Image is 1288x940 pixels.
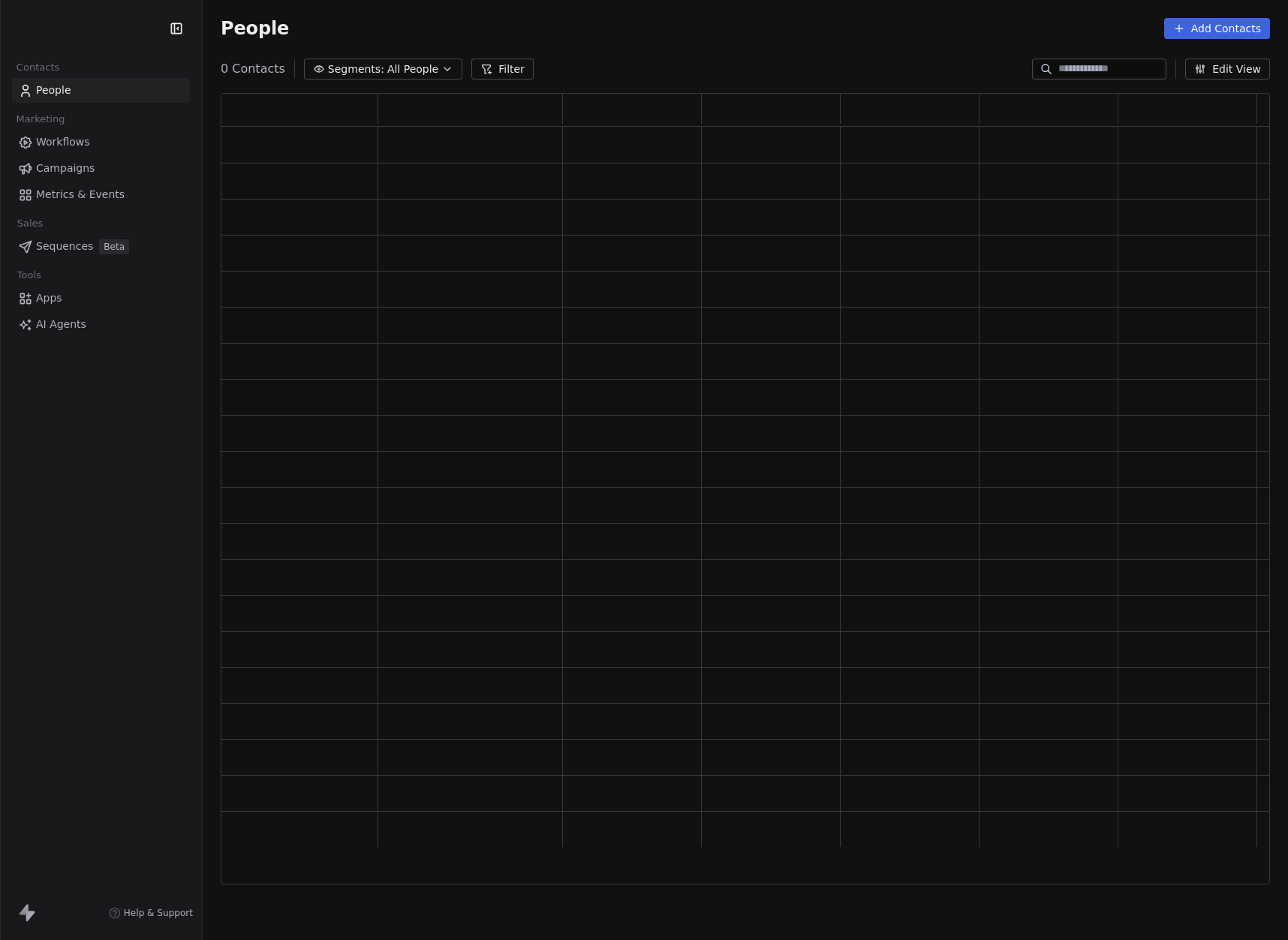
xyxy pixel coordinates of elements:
[124,907,193,919] span: Help & Support
[36,317,86,332] span: AI Agents
[1164,18,1270,39] button: Add Contacts
[36,161,95,176] span: Campaigns
[12,182,190,207] a: Metrics & Events
[12,156,190,181] a: Campaigns
[328,62,384,77] span: Segments:
[471,59,534,80] button: Filter
[36,134,90,150] span: Workflows
[11,264,47,287] span: Tools
[387,62,438,77] span: All People
[109,907,193,919] a: Help & Support
[10,108,71,131] span: Marketing
[36,239,93,254] span: Sequences
[99,239,129,254] span: Beta
[36,83,71,98] span: People
[11,212,50,235] span: Sales
[12,234,190,259] a: SequencesBeta
[36,187,125,203] span: Metrics & Events
[221,17,289,40] span: People
[12,78,190,103] a: People
[10,56,66,79] span: Contacts
[221,60,285,78] span: 0 Contacts
[12,286,190,311] a: Apps
[12,130,190,155] a: Workflows
[12,312,190,337] a: AI Agents
[36,290,62,306] span: Apps
[1185,59,1270,80] button: Edit View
